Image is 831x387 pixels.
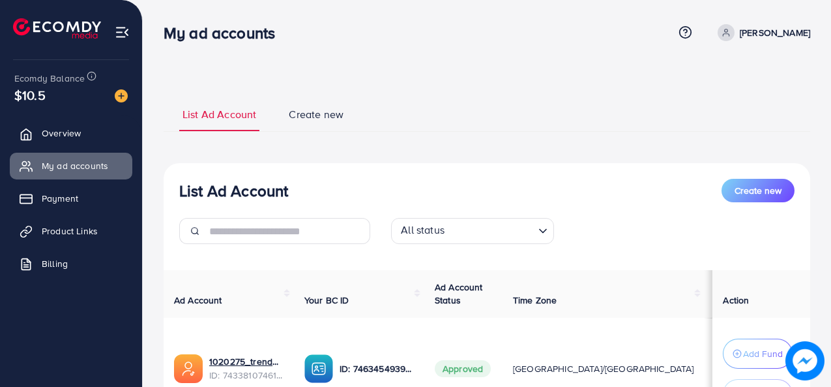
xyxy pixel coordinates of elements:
[289,107,343,122] span: Create new
[722,179,795,202] button: Create new
[182,107,256,122] span: List Ad Account
[391,218,554,244] div: Search for option
[174,354,203,383] img: ic-ads-acc.e4c84228.svg
[14,72,85,85] span: Ecomdy Balance
[10,218,132,244] a: Product Links
[340,361,414,377] p: ID: 7463454939319582736
[435,281,483,307] span: Ad Account Status
[304,354,333,383] img: ic-ba-acc.ded83a64.svg
[42,159,108,172] span: My ad accounts
[209,369,284,382] span: ID: 7433810746150076432
[14,85,46,104] span: $10.5
[10,251,132,277] a: Billing
[743,346,783,362] p: Add Fund
[398,220,447,241] span: All status
[42,192,78,205] span: Payment
[164,23,285,42] h3: My ad accounts
[179,181,288,200] h3: List Ad Account
[304,294,349,307] span: Your BC ID
[10,153,132,179] a: My ad accounts
[712,24,810,41] a: [PERSON_NAME]
[785,341,824,380] img: image
[115,89,128,102] img: image
[10,120,132,146] a: Overview
[448,221,533,241] input: Search for option
[209,355,284,368] a: 1020275_trendybuy_1730818947154
[10,185,132,211] a: Payment
[513,362,694,375] span: [GEOGRAPHIC_DATA]/[GEOGRAPHIC_DATA]
[435,360,491,377] span: Approved
[174,294,222,307] span: Ad Account
[209,355,284,382] div: <span class='underline'>1020275_trendybuy_1730818947154</span></br>7433810746150076432
[513,294,557,307] span: Time Zone
[740,25,810,40] p: [PERSON_NAME]
[735,184,781,197] span: Create new
[115,25,130,40] img: menu
[42,224,98,238] span: Product Links
[13,18,101,39] img: logo
[723,339,793,369] button: Add Fund
[42,127,81,140] span: Overview
[42,257,68,270] span: Billing
[723,294,749,307] span: Action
